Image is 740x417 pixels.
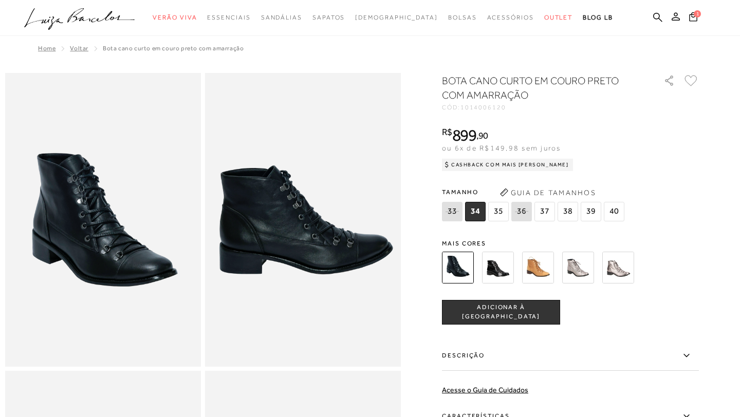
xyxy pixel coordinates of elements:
[544,14,573,21] span: Outlet
[205,73,401,367] img: image
[534,202,555,221] span: 37
[442,144,561,152] span: ou 6x de R$149,98 sem juros
[448,14,477,21] span: Bolsas
[442,73,635,102] h1: BOTA CANO CURTO EM COURO PRETO COM AMARRAÇÃO
[487,14,534,21] span: Acessórios
[581,202,601,221] span: 39
[583,8,613,27] a: BLOG LB
[207,8,250,27] a: noSubCategoriesText
[261,14,302,21] span: Sandálias
[583,14,613,21] span: BLOG LB
[153,8,197,27] a: noSubCategoriesText
[442,386,528,394] a: Acesse o Guia de Cuidados
[686,11,700,25] button: 1
[442,127,452,137] i: R$
[511,202,532,221] span: 36
[207,14,250,21] span: Essenciais
[487,8,534,27] a: noSubCategoriesText
[5,73,201,367] img: image
[544,8,573,27] a: noSubCategoriesText
[496,184,599,201] button: Guia de Tamanhos
[442,240,699,247] span: Mais cores
[442,341,699,371] label: Descrição
[312,8,345,27] a: noSubCategoriesText
[70,45,88,52] a: Voltar
[558,202,578,221] span: 38
[476,131,488,140] i: ,
[355,14,438,21] span: [DEMOGRAPHIC_DATA]
[442,159,573,171] div: Cashback com Mais [PERSON_NAME]
[562,252,594,283] img: BOTA DE CANO CURTO EM COURO METALIZADO CHUMBO COM AMARRAÇÃO
[488,202,509,221] span: 35
[602,252,634,283] img: BOTA DE CANO CURTO EM COURO METALIZADO TITÂNIO COM AMARRAÇÃO
[442,300,560,325] button: ADICIONAR À [GEOGRAPHIC_DATA]
[448,8,477,27] a: noSubCategoriesText
[478,130,488,141] span: 90
[460,104,506,111] span: 1014006120
[452,126,476,144] span: 899
[442,303,560,321] span: ADICIONAR À [GEOGRAPHIC_DATA]
[694,10,701,17] span: 1
[442,202,462,221] span: 33
[312,14,345,21] span: Sapatos
[604,202,624,221] span: 40
[261,8,302,27] a: noSubCategoriesText
[153,14,197,21] span: Verão Viva
[465,202,486,221] span: 34
[103,45,244,52] span: BOTA CANO CURTO EM COURO PRETO COM AMARRAÇÃO
[482,252,514,283] img: BOTA CANO CURTO EM COURO VERNIZ PRETO COM AMARRAÇÃO
[522,252,554,283] img: BOTA DE CANO CURTO EM COURO ESTONADO AMARULA COM AMARRAÇÃO
[355,8,438,27] a: noSubCategoriesText
[442,252,474,283] img: BOTA CANO CURTO EM COURO PRETO COM AMARRAÇÃO
[38,45,55,52] a: Home
[442,104,647,110] div: CÓD:
[442,184,627,200] span: Tamanho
